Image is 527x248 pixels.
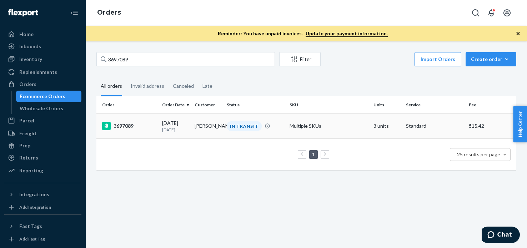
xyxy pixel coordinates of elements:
[227,121,262,131] div: IN TRANSIT
[101,77,122,96] div: All orders
[19,154,38,161] div: Returns
[466,113,516,138] td: $15.42
[202,77,212,95] div: Late
[371,113,403,138] td: 3 units
[287,96,371,113] th: SKU
[468,6,483,20] button: Open Search Box
[19,130,37,137] div: Freight
[96,52,275,66] input: Search orders
[19,236,45,242] div: Add Fast Tag
[67,6,81,20] button: Close Navigation
[4,235,81,243] a: Add Fast Tag
[4,29,81,40] a: Home
[102,122,156,130] div: 3697089
[16,91,82,102] a: Ecommerce Orders
[19,69,57,76] div: Replenishments
[4,140,81,151] a: Prep
[20,93,65,100] div: Ecommerce Orders
[19,142,30,149] div: Prep
[471,56,511,63] div: Create order
[4,152,81,163] a: Returns
[482,227,520,244] iframe: Opens a widget where you can chat to one of our agents
[4,115,81,126] a: Parcel
[466,96,516,113] th: Fee
[19,81,36,88] div: Orders
[19,117,34,124] div: Parcel
[500,6,514,20] button: Open account menu
[4,54,81,65] a: Inventory
[19,167,43,174] div: Reporting
[457,151,500,157] span: 25 results per page
[484,6,498,20] button: Open notifications
[4,66,81,78] a: Replenishments
[306,30,388,37] a: Update your payment information.
[96,96,159,113] th: Order
[19,223,42,230] div: Fast Tags
[513,106,527,142] button: Help Center
[91,2,127,23] ol: breadcrumbs
[19,204,51,210] div: Add Integration
[287,113,371,138] td: Multiple SKUs
[97,9,121,16] a: Orders
[131,77,164,95] div: Invalid address
[19,191,49,198] div: Integrations
[162,127,189,133] p: [DATE]
[4,203,81,212] a: Add Integration
[19,31,34,38] div: Home
[4,128,81,139] a: Freight
[4,221,81,232] button: Fast Tags
[16,103,82,114] a: Wholesale Orders
[280,56,320,63] div: Filter
[406,122,463,130] p: Standard
[192,113,224,138] td: [PERSON_NAME]
[218,30,388,37] p: Reminder: You have unpaid invoices.
[4,79,81,90] a: Orders
[8,9,38,16] img: Flexport logo
[371,96,403,113] th: Units
[311,151,316,157] a: Page 1 is your current page
[403,96,466,113] th: Service
[4,165,81,176] a: Reporting
[159,96,191,113] th: Order Date
[4,189,81,200] button: Integrations
[195,102,221,108] div: Customer
[466,52,516,66] button: Create order
[4,41,81,52] a: Inbounds
[224,96,287,113] th: Status
[173,77,194,95] div: Canceled
[19,56,42,63] div: Inventory
[279,52,321,66] button: Filter
[19,43,41,50] div: Inbounds
[415,52,461,66] button: Import Orders
[20,105,63,112] div: Wholesale Orders
[162,120,189,133] div: [DATE]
